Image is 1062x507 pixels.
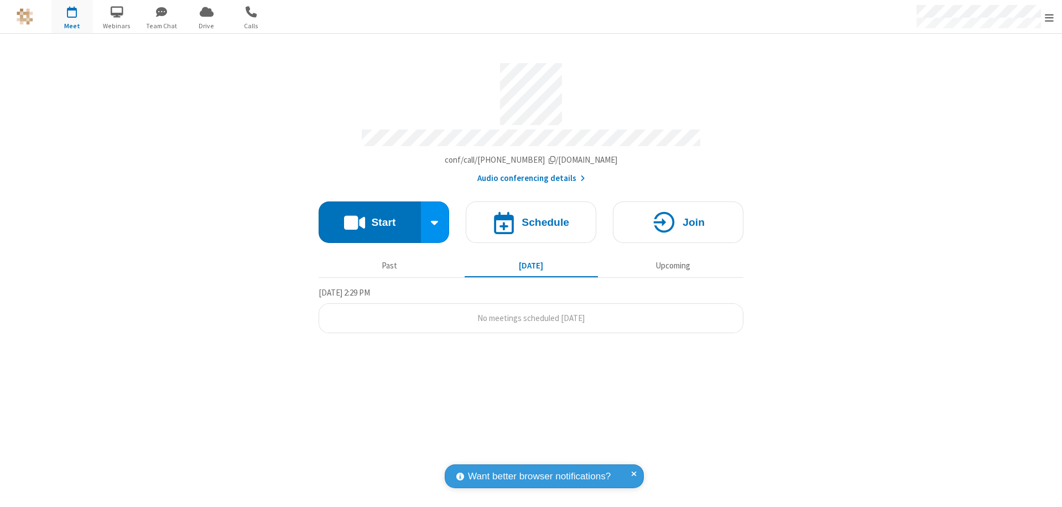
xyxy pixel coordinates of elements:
[421,201,450,243] div: Start conference options
[1034,478,1054,499] iframe: Chat
[445,154,618,167] button: Copy my meeting room linkCopy my meeting room link
[683,217,705,227] h4: Join
[468,469,611,484] span: Want better browser notifications?
[51,21,93,31] span: Meet
[522,217,569,227] h4: Schedule
[465,255,598,276] button: [DATE]
[477,313,585,323] span: No meetings scheduled [DATE]
[319,201,421,243] button: Start
[613,201,743,243] button: Join
[445,154,618,165] span: Copy my meeting room link
[141,21,183,31] span: Team Chat
[186,21,227,31] span: Drive
[319,286,743,334] section: Today's Meetings
[319,287,370,298] span: [DATE] 2:29 PM
[231,21,272,31] span: Calls
[319,55,743,185] section: Account details
[466,201,596,243] button: Schedule
[17,8,33,25] img: QA Selenium DO NOT DELETE OR CHANGE
[371,217,395,227] h4: Start
[96,21,138,31] span: Webinars
[606,255,740,276] button: Upcoming
[477,172,585,185] button: Audio conferencing details
[323,255,456,276] button: Past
